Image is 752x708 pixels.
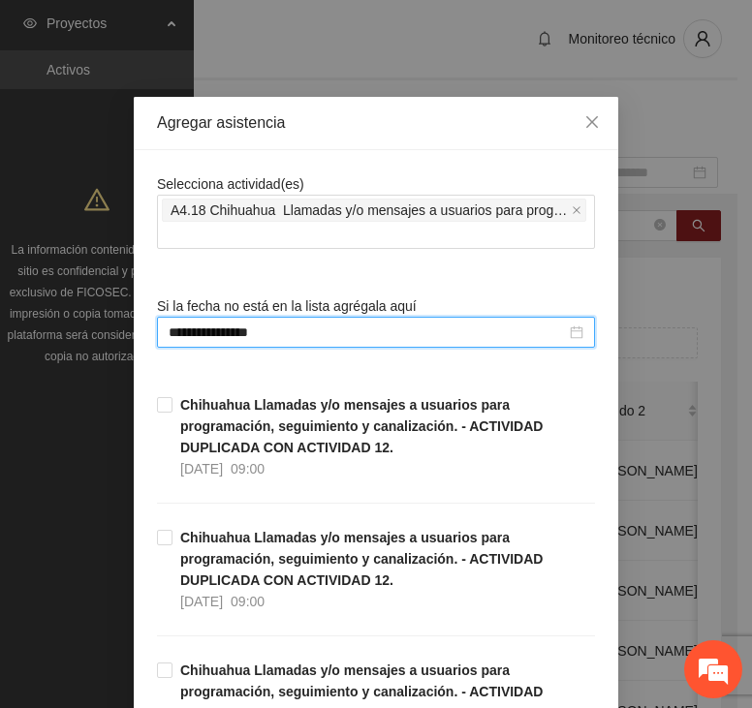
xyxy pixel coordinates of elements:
span: Si la fecha no está en la lista agrégala aquí [157,298,417,314]
span: Estamos en línea. [112,238,267,434]
span: Selecciona actividad(es) [157,176,304,192]
textarea: Escriba su mensaje y pulse “Intro” [10,488,369,556]
span: A4.18 Chihuahua Llamadas y/o mensajes a usuarios para programación, seguimiento y canalización. -... [162,199,586,222]
span: close [572,205,581,215]
div: Chatee con nosotros ahora [101,99,326,124]
div: Agregar asistencia [157,112,595,134]
strong: Chihuahua Llamadas y/o mensajes a usuarios para programación, seguimiento y canalización. - ACTIV... [180,397,543,455]
strong: Chihuahua Llamadas y/o mensajes a usuarios para programación, seguimiento y canalización. - ACTIV... [180,530,543,588]
span: [DATE] [180,461,223,477]
span: [DATE] [180,594,223,609]
span: 09:00 [231,594,265,609]
button: Close [566,97,618,149]
span: 09:00 [231,461,265,477]
span: A4.18 Chihuahua Llamadas y/o mensajes a usuarios para programación, seguimiento y canalización. -... [171,200,568,221]
div: Minimizar ventana de chat en vivo [318,10,364,56]
span: close [584,114,600,130]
